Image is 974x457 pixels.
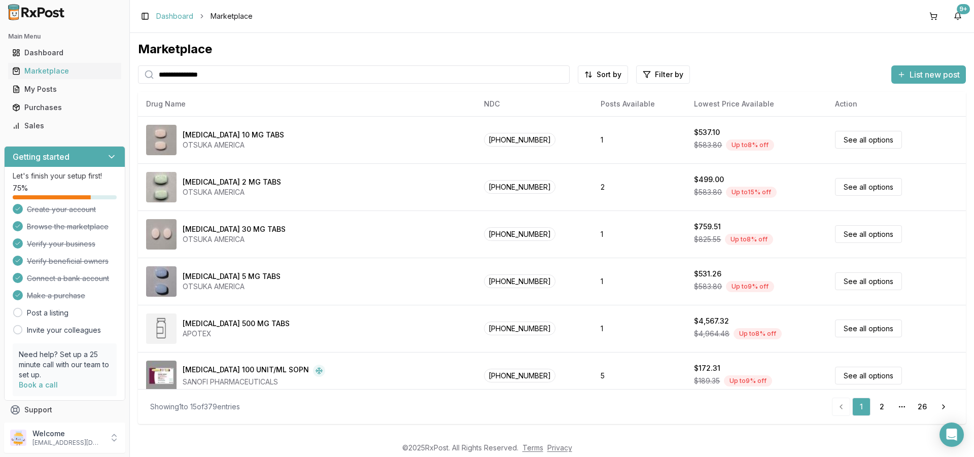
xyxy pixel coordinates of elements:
[484,369,555,382] span: [PHONE_NUMBER]
[27,273,109,284] span: Connect a bank account
[4,81,125,97] button: My Posts
[891,71,966,81] a: List new post
[183,271,281,282] div: [MEDICAL_DATA] 5 MG TABS
[734,328,782,339] div: Up to 8 % off
[156,11,253,21] nav: breadcrumb
[150,402,240,412] div: Showing 1 to 15 of 379 entries
[183,234,286,244] div: OTSUKA AMERICA
[13,171,117,181] p: Let's finish your setup first!
[32,439,103,447] p: [EMAIL_ADDRESS][DOMAIN_NAME]
[4,118,125,134] button: Sales
[27,325,101,335] a: Invite your colleagues
[725,234,773,245] div: Up to 8 % off
[835,178,902,196] a: See all options
[694,174,724,185] div: $499.00
[484,180,555,194] span: [PHONE_NUMBER]
[4,99,125,116] button: Purchases
[146,172,177,202] img: Abilify 2 MG TABS
[726,139,774,151] div: Up to 8 % off
[891,65,966,84] button: List new post
[27,204,96,215] span: Create your account
[146,125,177,155] img: Abilify 10 MG TABS
[4,4,69,20] img: RxPost Logo
[183,187,281,197] div: OTSUKA AMERICA
[694,187,722,197] span: $583.80
[694,140,722,150] span: $583.80
[27,256,109,266] span: Verify beneficial owners
[183,329,290,339] div: APOTEX
[12,102,117,113] div: Purchases
[484,274,555,288] span: [PHONE_NUMBER]
[832,398,954,416] nav: pagination
[476,92,593,116] th: NDC
[12,48,117,58] div: Dashboard
[138,92,476,116] th: Drug Name
[8,117,121,135] a: Sales
[597,69,621,80] span: Sort by
[593,352,686,399] td: 5
[183,377,325,387] div: SANOFI PHARMACEUTICALS
[27,308,68,318] a: Post a listing
[183,319,290,329] div: [MEDICAL_DATA] 500 MG TABS
[4,401,125,419] button: Support
[827,92,966,116] th: Action
[27,291,85,301] span: Make a purchase
[636,65,690,84] button: Filter by
[146,361,177,391] img: Admelog SoloStar 100 UNIT/ML SOPN
[13,151,69,163] h3: Getting started
[183,177,281,187] div: [MEDICAL_DATA] 2 MG TABS
[694,363,720,373] div: $172.31
[19,380,58,389] a: Book a call
[547,443,572,452] a: Privacy
[8,80,121,98] a: My Posts
[27,222,109,232] span: Browse the marketplace
[694,234,721,244] span: $825.55
[950,8,966,24] button: 9+
[593,163,686,210] td: 2
[8,32,121,41] h2: Main Menu
[146,219,177,250] img: Abilify 30 MG TABS
[183,130,284,140] div: [MEDICAL_DATA] 10 MG TABS
[19,349,111,380] p: Need help? Set up a 25 minute call with our team to set up.
[694,222,721,232] div: $759.51
[655,69,683,80] span: Filter by
[694,282,722,292] span: $583.80
[835,131,902,149] a: See all options
[211,11,253,21] span: Marketplace
[183,224,286,234] div: [MEDICAL_DATA] 30 MG TABS
[694,127,720,137] div: $537.10
[593,92,686,116] th: Posts Available
[8,44,121,62] a: Dashboard
[27,239,95,249] span: Verify your business
[694,269,721,279] div: $531.26
[10,430,26,446] img: User avatar
[138,41,966,57] div: Marketplace
[835,225,902,243] a: See all options
[4,45,125,61] button: Dashboard
[933,398,954,416] a: Go to next page
[12,121,117,131] div: Sales
[183,282,281,292] div: OTSUKA AMERICA
[578,65,628,84] button: Sort by
[686,92,827,116] th: Lowest Price Available
[726,281,774,292] div: Up to 9 % off
[484,322,555,335] span: [PHONE_NUMBER]
[484,227,555,241] span: [PHONE_NUMBER]
[694,316,729,326] div: $4,567.32
[724,375,772,386] div: Up to 9 % off
[146,313,177,344] img: Abiraterone Acetate 500 MG TABS
[593,210,686,258] td: 1
[523,443,543,452] a: Terms
[8,98,121,117] a: Purchases
[183,365,309,377] div: [MEDICAL_DATA] 100 UNIT/ML SOPN
[484,133,555,147] span: [PHONE_NUMBER]
[694,376,720,386] span: $189.35
[726,187,777,198] div: Up to 15 % off
[593,258,686,305] td: 1
[156,11,193,21] a: Dashboard
[835,367,902,384] a: See all options
[12,84,117,94] div: My Posts
[852,398,871,416] a: 1
[835,272,902,290] a: See all options
[940,423,964,447] div: Open Intercom Messenger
